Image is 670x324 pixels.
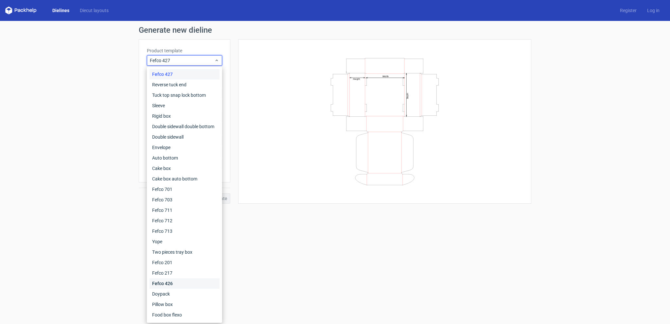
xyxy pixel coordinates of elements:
span: Fefco 427 [150,57,214,64]
div: Fefco 713 [150,226,220,236]
div: Rigid box [150,111,220,121]
div: Fefco 426 [150,278,220,289]
div: Fefco 712 [150,215,220,226]
div: Double sidewall [150,132,220,142]
div: Double sidewall double bottom [150,121,220,132]
div: Pillow box [150,299,220,310]
div: Tuck top snap lock bottom [150,90,220,100]
div: Envelope [150,142,220,153]
a: Log in [642,7,665,14]
div: Cake box [150,163,220,174]
div: Fefco 703 [150,195,220,205]
div: Fefco 201 [150,257,220,268]
text: Height [353,77,360,80]
a: Register [615,7,642,14]
text: Width [382,75,389,77]
div: Fefco 711 [150,205,220,215]
div: Two pieces tray box [150,247,220,257]
div: Doypack [150,289,220,299]
div: Yope [150,236,220,247]
label: Product template [147,47,222,54]
h1: Generate new dieline [139,26,531,34]
div: Fefco 217 [150,268,220,278]
div: Fefco 701 [150,184,220,195]
div: Reverse tuck end [150,79,220,90]
div: Sleeve [150,100,220,111]
div: Cake box auto bottom [150,174,220,184]
div: Auto bottom [150,153,220,163]
a: Diecut layouts [75,7,114,14]
div: Food box flexo [150,310,220,320]
text: Depth [406,93,409,98]
div: Fefco 427 [150,69,220,79]
a: Dielines [47,7,75,14]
